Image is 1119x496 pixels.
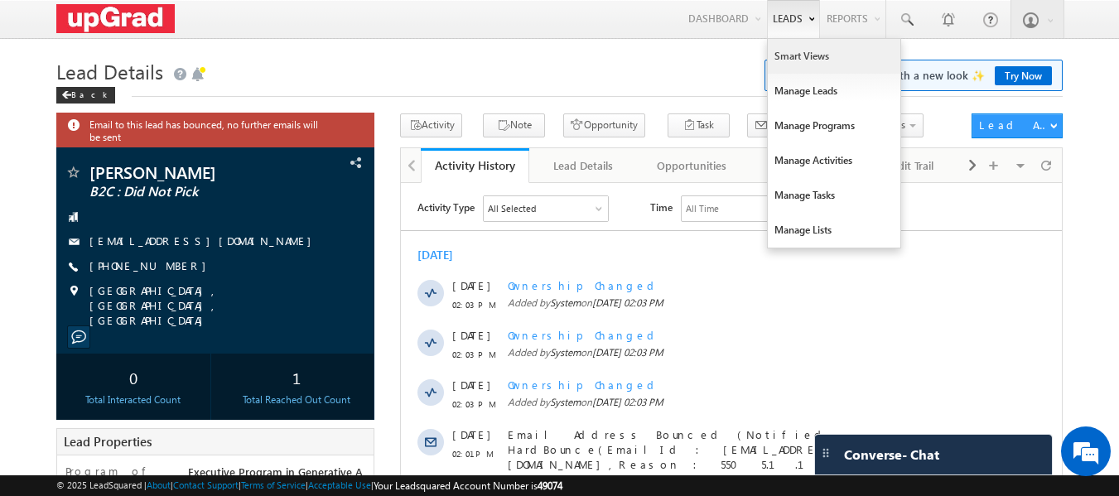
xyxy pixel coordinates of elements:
[421,148,529,183] a: Activity History
[374,479,562,492] span: Your Leadsquared Account Number is
[668,113,730,137] button: Task
[979,118,1049,132] div: Lead Actions
[51,361,101,376] span: 02:01 PM
[51,195,89,209] span: [DATE]
[272,8,311,48] div: Minimize live chat window
[107,195,259,209] span: Ownership Changed
[28,87,70,108] img: d_60004797649_company_0_60004797649
[995,66,1052,85] a: Try Now
[51,145,89,160] span: [DATE]
[89,164,286,181] span: [PERSON_NAME]
[191,163,263,176] span: [DATE] 02:03 PM
[65,464,172,494] label: Program of Interest
[638,148,746,183] a: Opportunities
[107,244,572,407] span: Email Address Bounced (Notified HardBounce(EmailId : [EMAIL_ADDRESS][DOMAIN_NAME],Reason : 550 5....
[972,113,1063,138] button: Lead Actions
[483,113,545,137] button: Note
[149,163,180,176] span: System
[616,276,636,296] span: -10
[616,373,636,393] span: -10
[760,156,840,176] div: Profile Form
[747,113,825,137] button: Send Email
[56,87,115,104] div: Back
[768,108,900,143] a: Manage Programs
[844,447,939,462] span: Converse - Chat
[17,12,74,37] span: Activity Type
[149,213,180,225] span: System
[86,87,278,108] div: Chat with us now
[775,67,1052,84] span: Faster 🚀 Lead Details with a new look ✨
[51,95,89,110] span: [DATE]
[107,113,591,128] span: Added by on
[538,479,562,492] span: 49074
[51,459,101,474] span: 02:01 PM
[83,13,207,38] div: All Selected
[56,4,176,33] img: Custom Logo
[529,148,638,183] a: Lead Details
[51,214,101,229] span: 02:03 PM
[56,86,123,100] a: Back
[51,244,89,259] span: [DATE]
[285,18,318,33] div: All Time
[89,184,286,200] span: B2C : Did Not Pick
[225,383,301,405] em: Start Chat
[89,117,331,143] span: Email to this lead has bounced, no further emails will be sent
[768,213,900,248] a: Manage Lists
[819,446,832,460] img: carter-drag
[60,362,206,392] div: 0
[56,478,562,494] span: © 2025 LeadSquared | | | | |
[224,362,369,392] div: 1
[768,143,900,178] a: Manage Activities
[51,342,89,357] span: [DATE]
[191,113,263,126] span: [DATE] 02:03 PM
[173,479,239,490] a: Contact Support
[89,234,320,250] span: [EMAIL_ADDRESS][DOMAIN_NAME]
[868,156,948,176] div: Audit Trail
[51,440,89,455] span: [DATE]
[563,113,645,137] button: Opportunity
[191,213,263,225] span: [DATE] 02:03 PM
[56,58,163,84] span: Lead Details
[51,164,101,179] span: 02:03 PM
[241,479,306,490] a: Terms of Service
[308,479,371,490] a: Acceptable Use
[855,148,963,183] a: Audit Trail
[17,65,70,79] div: [DATE]
[107,95,259,109] span: Ownership Changed
[51,263,101,278] span: 02:01 PM
[249,12,272,37] span: Time
[107,162,591,177] span: Added by on
[64,433,152,450] span: Lead Properties
[768,74,900,108] a: Manage Leads
[768,178,900,213] a: Manage Tasks
[107,145,259,159] span: Ownership Changed
[224,392,369,407] div: Total Reached Out Count
[149,113,180,126] span: System
[768,39,900,74] a: Smart Views
[651,156,731,176] div: Opportunities
[60,392,206,407] div: Total Interacted Count
[746,148,855,183] a: Profile Form
[89,258,215,272] a: [PHONE_NUMBER]
[543,156,623,176] div: Lead Details
[107,407,195,425] span: View more
[89,283,346,328] span: [GEOGRAPHIC_DATA], [GEOGRAPHIC_DATA], [GEOGRAPHIC_DATA]
[22,153,302,368] textarea: Type your message and hit 'Enter'
[433,157,517,173] div: Activity History
[87,18,135,33] div: All Selected
[400,113,462,137] button: Activity
[107,309,195,327] span: View more
[51,114,101,129] span: 02:03 PM
[147,479,171,490] a: About
[107,212,591,227] span: Added by on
